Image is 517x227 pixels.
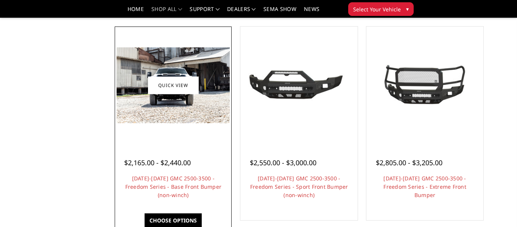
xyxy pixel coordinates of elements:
[250,175,348,199] a: [DATE]-[DATE] GMC 2500-3500 - Freedom Series - Sport Front Bumper (non-winch)
[376,158,442,167] span: $2,805.00 - $3,205.00
[353,5,401,13] span: Select Your Vehicle
[124,158,191,167] span: $2,165.00 - $2,440.00
[128,6,144,17] a: Home
[368,28,481,142] a: 2024-2025 GMC 2500-3500 - Freedom Series - Extreme Front Bumper 2024-2025 GMC 2500-3500 - Freedom...
[263,6,296,17] a: SEMA Show
[117,47,230,123] img: 2024-2025 GMC 2500-3500 - Freedom Series - Base Front Bumper (non-winch)
[479,191,517,227] iframe: Chat Widget
[406,5,409,13] span: ▾
[250,158,316,167] span: $2,550.00 - $3,000.00
[190,6,220,17] a: Support
[348,2,414,16] button: Select Your Vehicle
[148,77,199,94] a: Quick view
[383,175,466,199] a: [DATE]-[DATE] GMC 2500-3500 - Freedom Series - Extreme Front Bumper
[125,175,222,199] a: [DATE]-[DATE] GMC 2500-3500 - Freedom Series - Base Front Bumper (non-winch)
[227,6,256,17] a: Dealers
[242,28,355,142] a: 2024-2025 GMC 2500-3500 - Freedom Series - Sport Front Bumper (non-winch) 2024-2025 GMC 2500-3500...
[117,28,230,142] a: 2024-2025 GMC 2500-3500 - Freedom Series - Base Front Bumper (non-winch) 2024-2025 GMC 2500-3500 ...
[304,6,319,17] a: News
[151,6,182,17] a: shop all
